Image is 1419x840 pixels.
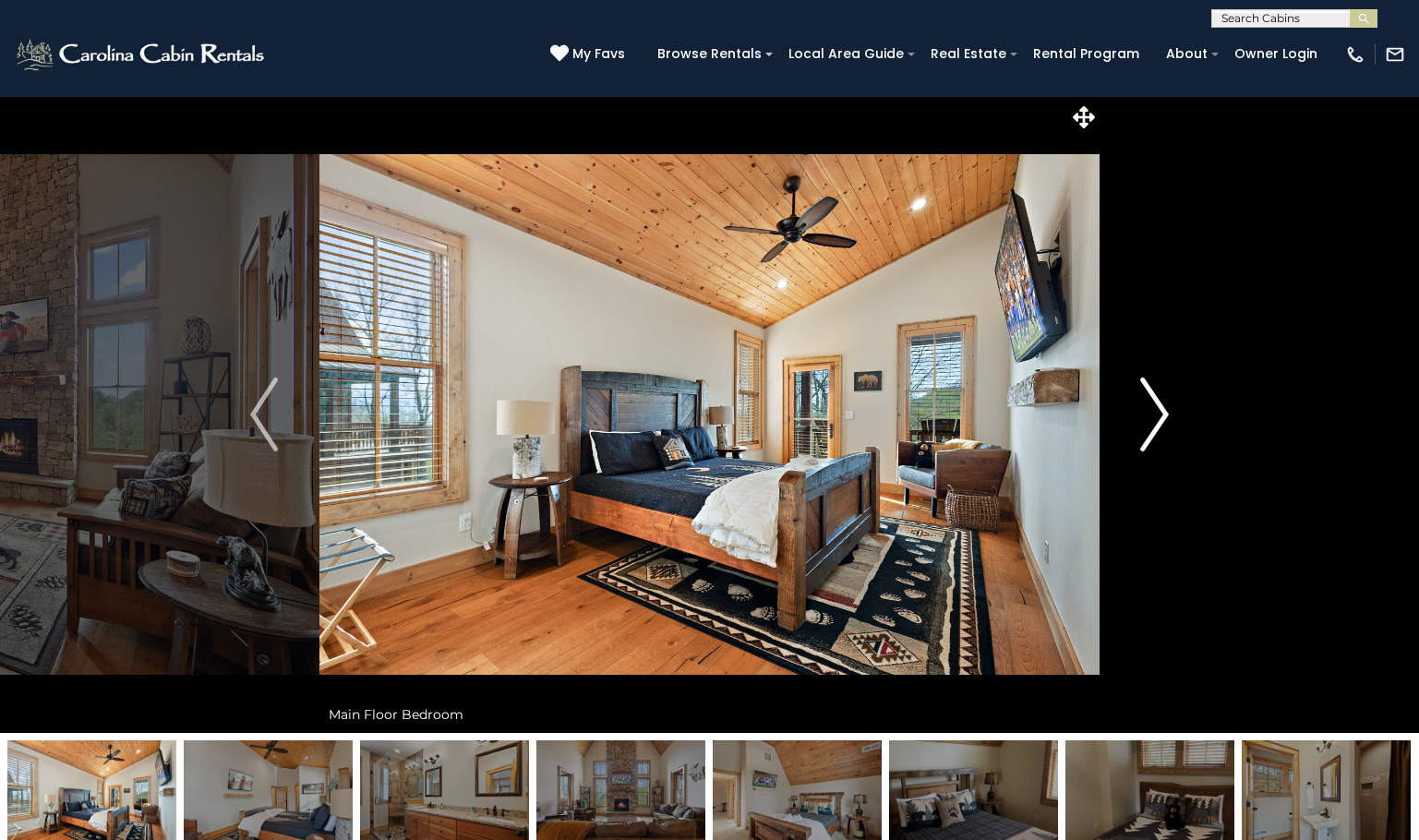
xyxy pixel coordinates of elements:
[1345,44,1365,65] img: phone-regular-white.png
[1100,96,1209,733] button: Next
[1024,40,1148,68] a: Rental Program
[1385,44,1405,65] img: mail-regular-white.png
[250,378,278,451] img: arrow
[1225,40,1327,68] a: Owner Login
[319,696,1100,733] div: Main Floor Bedroom
[1141,378,1169,451] img: arrow
[550,44,630,65] a: My Favs
[1157,40,1217,68] a: About
[779,40,913,68] a: Local Area Guide
[210,96,319,733] button: Previous
[572,44,625,64] span: My Favs
[14,36,270,73] img: White-1-2.png
[921,40,1016,68] a: Real Estate
[648,40,771,68] a: Browse Rentals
